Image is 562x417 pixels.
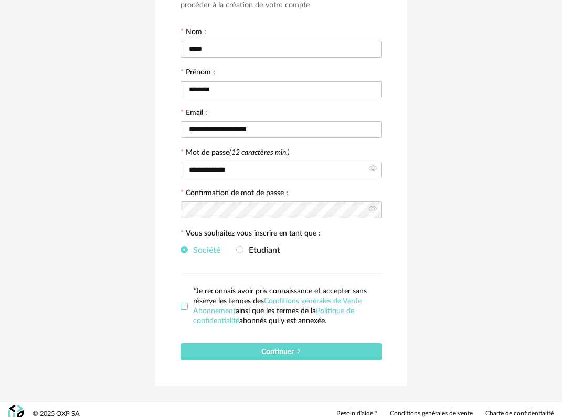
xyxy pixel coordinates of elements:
label: Email : [181,109,207,119]
span: Continuer [261,348,301,356]
button: Continuer [181,343,382,360]
label: Confirmation de mot de passe : [181,189,288,199]
label: Nom : [181,28,206,38]
label: Vous souhaitez vous inscrire en tant que : [181,230,321,239]
label: Prénom : [181,69,215,78]
i: (12 caractères min.) [229,149,290,156]
span: Etudiant [243,246,280,254]
a: Conditions générales de Vente Abonnement [193,297,362,315]
label: Mot de passe [186,149,290,156]
a: Politique de confidentialité [193,307,354,325]
span: Société [188,246,220,254]
span: *Je reconnais avoir pris connaissance et accepter sans réserve les termes des ainsi que les terme... [193,287,367,325]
